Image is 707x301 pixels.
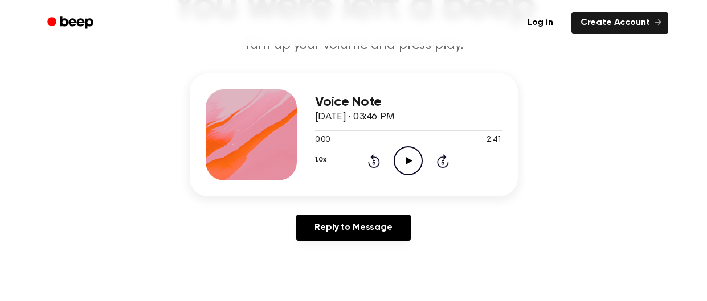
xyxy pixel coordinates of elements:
[135,36,573,55] p: Turn up your volume and press play.
[296,215,410,241] a: Reply to Message
[39,12,104,34] a: Beep
[315,112,395,122] span: [DATE] · 03:46 PM
[315,150,326,170] button: 1.0x
[571,12,668,34] a: Create Account
[487,134,501,146] span: 2:41
[315,134,330,146] span: 0:00
[315,94,502,110] h3: Voice Note
[516,10,565,36] a: Log in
